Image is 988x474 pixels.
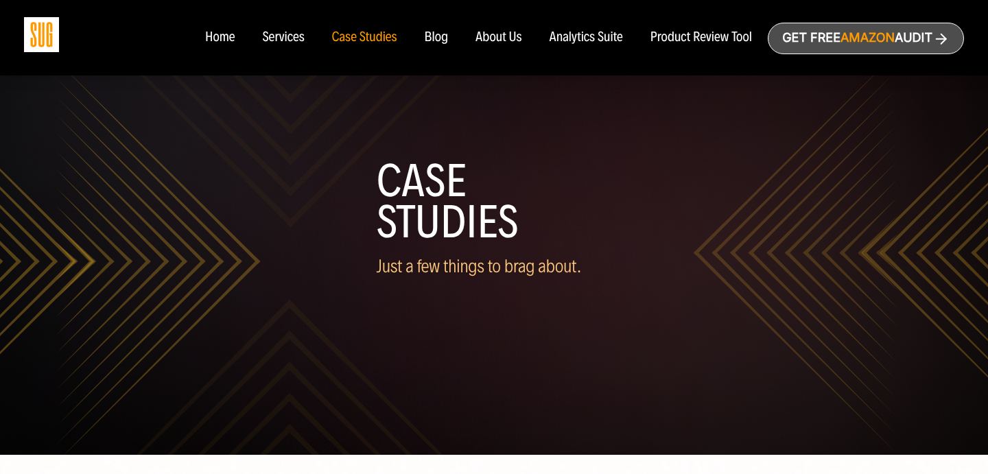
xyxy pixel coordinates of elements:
[205,30,235,45] a: Home
[377,161,612,243] h1: Case Studies
[475,30,522,45] a: About Us
[425,30,449,45] a: Blog
[550,30,623,45] a: Analytics Suite
[377,255,582,277] span: Just a few things to brag about.
[840,31,895,45] span: Amazon
[262,30,304,45] a: Services
[24,17,59,52] img: Sug
[650,30,752,45] a: Product Review Tool
[332,30,397,45] a: Case Studies
[768,23,964,54] a: Get freeAmazonAudit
